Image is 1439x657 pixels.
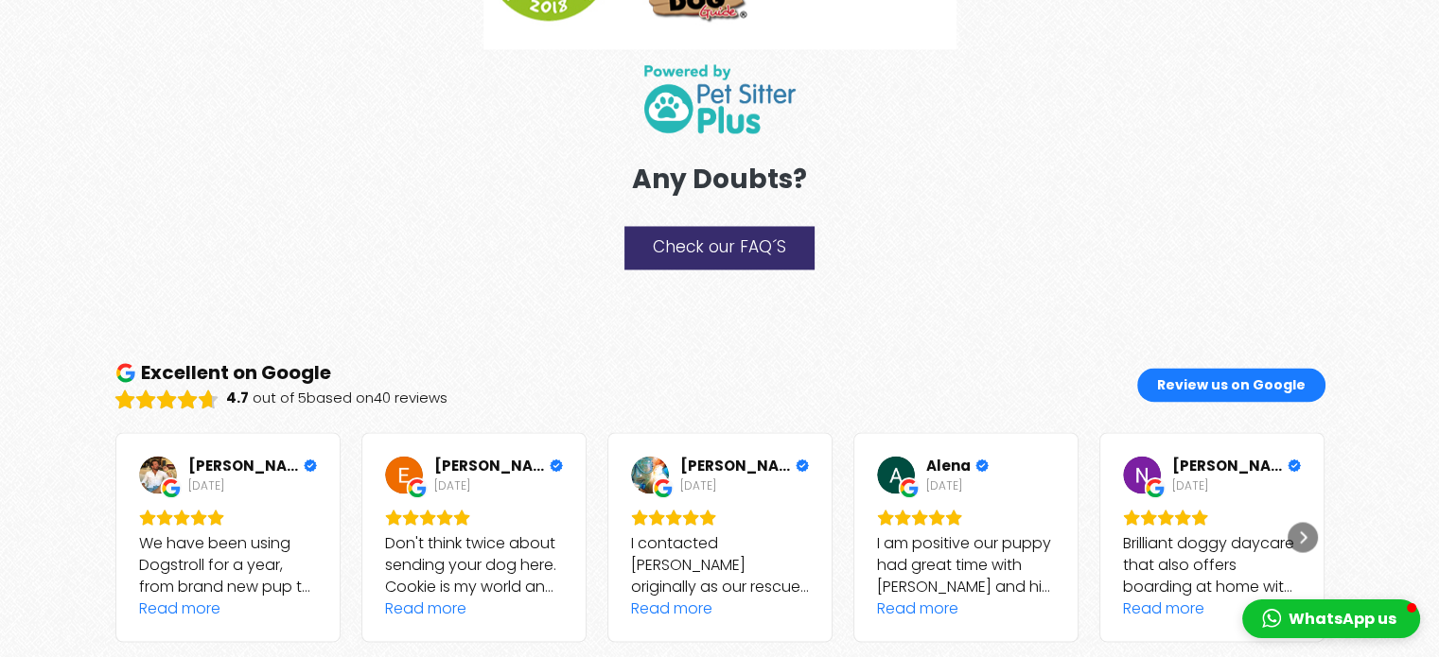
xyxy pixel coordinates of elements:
[926,457,971,474] span: Alena
[644,64,796,132] img: professional dog day care software
[877,456,915,493] a: View on Google
[226,389,447,409] div: out of 5 based on 40 reviews
[385,509,563,526] div: Rating: 5.0 out of 5
[877,596,958,618] div: Read more
[226,389,249,406] div: Rating: 4.7 out of 5
[434,477,470,493] div: [DATE]
[188,457,299,474] span: [PERSON_NAME]
[434,457,563,474] a: Review by Emma-Lily Hamilton
[385,596,466,618] div: Read more
[1123,596,1204,618] div: Read more
[226,389,249,406] div: 4.7
[434,457,545,474] span: [PERSON_NAME]
[926,457,989,474] a: Review by Alena
[188,477,224,493] div: [DATE]
[975,458,989,472] div: Verified Customer
[631,531,809,596] div: I contacted [PERSON_NAME] originally as our rescue dog has a disabled front leg so is essentially...
[139,456,177,493] a: View on Google
[114,432,1325,643] div: Carousel
[680,457,809,474] a: Review by Victoria Kirby
[877,509,1055,526] div: Rating: 5.0 out of 5
[680,457,791,474] span: [PERSON_NAME]
[631,456,669,493] img: Victoria Kirby
[1172,457,1283,474] span: [PERSON_NAME]
[550,458,563,472] div: Verified Customer
[1172,477,1208,493] div: [DATE]
[631,596,712,618] div: Read more
[796,458,809,472] div: Verified Customer
[1123,456,1161,493] a: View on Google
[1288,458,1301,472] div: Verified Customer
[877,456,915,493] img: Alena
[680,477,716,493] div: [DATE]
[926,477,962,493] div: [DATE]
[139,596,220,618] div: Read more
[114,389,219,409] div: Rating: 4.7 out of 5
[1288,522,1318,552] div: Next
[362,164,1078,196] h3: Any Doubts?
[1123,456,1161,493] img: Nora Seneviratne
[631,456,669,493] a: View on Google
[1123,531,1301,596] div: Brilliant doggy daycare that also offers boarding at home with one of the team for when you go on...
[139,456,177,493] img: Christopher Potter
[1137,368,1325,402] button: Review us on Google
[1242,599,1420,638] button: WhatsApp us
[877,531,1055,596] div: I am positive our puppy had great time with [PERSON_NAME] and his team. From the start she was tr...
[624,226,815,269] a: Check our FAQ´S
[139,509,317,526] div: Rating: 5.0 out of 5
[385,456,423,493] a: View on Google
[1172,457,1301,474] a: Review by Nora Seneviratne
[304,458,317,472] div: Verified Customer
[631,509,809,526] div: Rating: 5.0 out of 5
[385,456,423,493] img: Emma-Lily Hamilton
[385,531,563,596] div: Don't think twice about sending your dog here. Cookie is my world and anyone who is a paw parent ...
[1123,509,1301,526] div: Rating: 5.0 out of 5
[122,522,152,552] div: Previous
[1157,376,1306,393] span: Review us on Google
[141,360,331,385] div: Excellent on Google
[188,457,317,474] a: Review by Christopher Potter
[139,531,317,596] div: We have been using Dogstroll for a year, from brand new pup to [DEMOGRAPHIC_DATA]. Dogstroll has ...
